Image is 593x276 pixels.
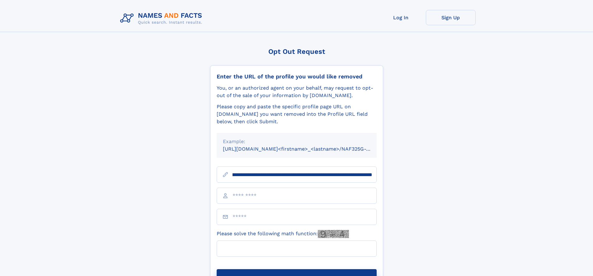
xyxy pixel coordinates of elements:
[376,10,426,25] a: Log In
[217,103,377,125] div: Please copy and paste the specific profile page URL on [DOMAIN_NAME] you want removed into the Pr...
[426,10,476,25] a: Sign Up
[217,84,377,99] div: You, or an authorized agent on your behalf, may request to opt-out of the sale of your informatio...
[217,230,349,238] label: Please solve the following math function:
[118,10,207,27] img: Logo Names and Facts
[223,138,370,145] div: Example:
[217,73,377,80] div: Enter the URL of the profile you would like removed
[210,48,383,55] div: Opt Out Request
[223,146,388,152] small: [URL][DOMAIN_NAME]<firstname>_<lastname>/NAF325G-xxxxxxxx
